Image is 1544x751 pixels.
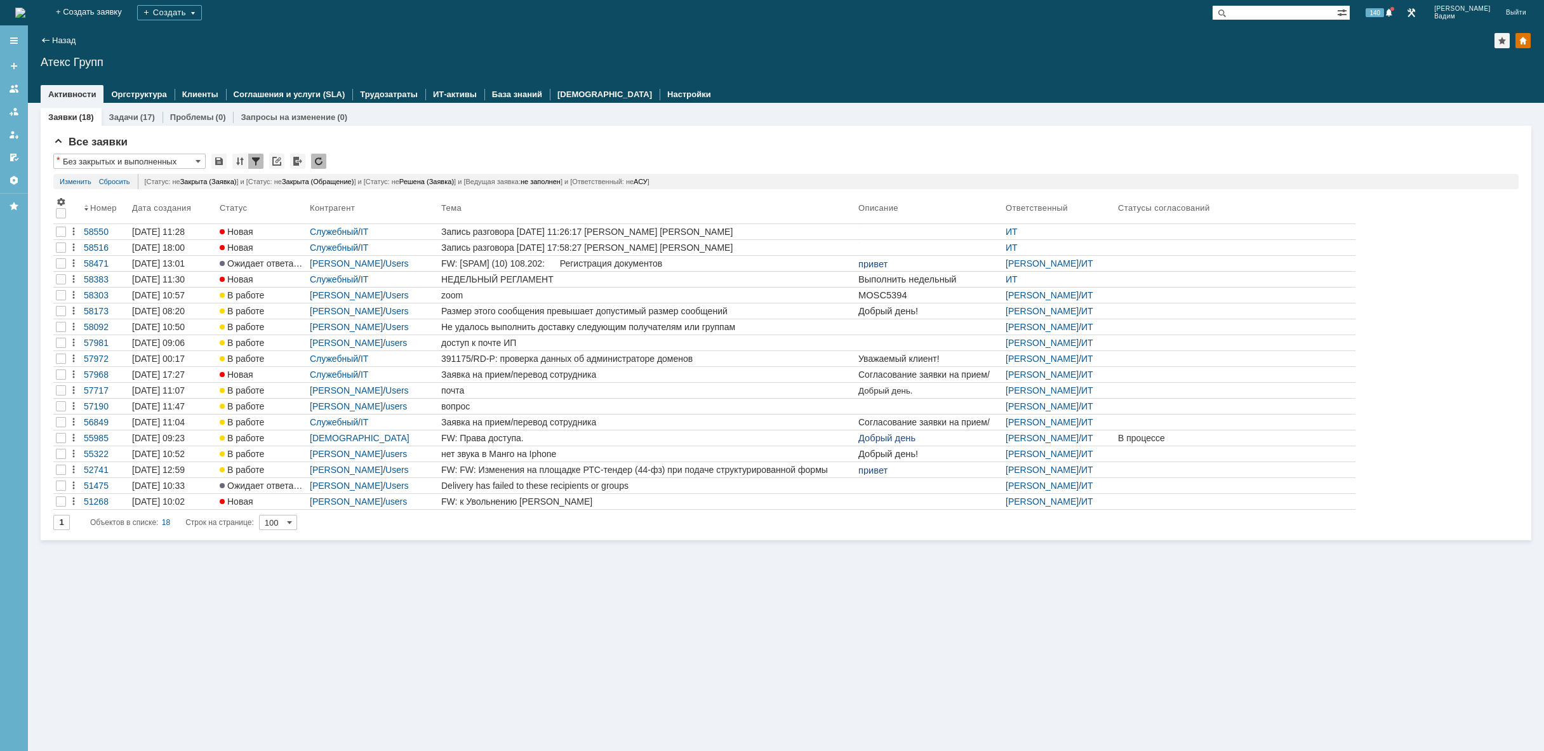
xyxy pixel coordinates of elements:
[361,369,368,380] a: IT
[310,354,358,364] a: Служебный
[130,319,217,335] a: [DATE] 10:50
[1081,465,1093,475] a: ИТ
[20,161,317,171] span: Заполняемость полей (смотрим на почте отчёт "Пустые поля AD")
[137,5,202,20] div: Создать
[81,462,130,477] a: 52741
[1006,227,1018,237] a: ИТ
[1081,338,1093,348] a: ИТ
[1515,33,1531,48] div: Изменить домашнюю страницу
[84,243,127,253] div: 58516
[1006,203,1070,213] div: Ответственный
[20,121,357,142] span: - Не включена защита. Уровень постоянной защиты отличается от уровня, установленного администратором
[132,354,185,364] div: [DATE] 00:17
[130,335,217,350] a: [DATE] 09:06
[48,90,96,99] a: Активности
[217,494,307,509] a: Новая
[1081,290,1093,300] a: ИТ
[81,430,130,446] a: 55985
[60,174,91,189] a: Изменить
[84,33,135,44] span: Kaspersky
[15,8,25,18] img: logo
[95,90,140,101] span: 555 55 22
[439,272,856,287] a: НЕДЕЛЬНЫЙ РЕГЛАМЕНТ
[132,227,185,237] div: [DATE] 11:28
[441,306,853,316] div: Размер этого сообщения превышает допустимый размер сообщений
[1081,258,1093,269] a: ИТ
[217,288,307,303] a: В работе
[132,306,185,316] div: [DATE] 08:20
[220,354,264,364] span: В работе
[4,147,24,168] a: Мои согласования
[132,465,185,475] div: [DATE] 12:59
[290,154,305,169] div: Экспорт списка
[439,494,856,509] a: FW: к Увольнению [PERSON_NAME]
[1006,496,1079,507] a: [PERSON_NAME]
[79,112,93,122] div: (18)
[310,306,383,316] a: [PERSON_NAME]
[70,90,140,101] a: 8 800555 55 22
[84,496,127,507] div: 51268
[33,146,77,156] span: Аудит AD
[361,227,368,237] a: IT
[25,13,185,60] img: Electros logo
[1006,401,1079,411] a: [PERSON_NAME]
[51,81,64,91] span: Ios
[441,227,853,237] div: Запись разговора [DATE] 11:26:17 [PERSON_NAME] [PERSON_NAME]
[441,258,853,269] div: FW: [SPAM] (10) 108.202: Регистрация документов
[385,290,409,300] a: Users
[220,481,345,491] span: Ожидает ответа контрагента
[20,45,349,65] span: Список ПК, где не установлен Агент администрирования и антивирусная защита
[220,465,264,475] span: В работе
[217,303,307,319] a: В работе
[64,105,145,116] a: [DOMAIN_NAME]
[84,354,127,364] div: 57972
[220,449,264,459] span: В работе
[439,256,856,271] a: FW: [SPAM] (10) 108.202: Регистрация документов
[220,243,253,253] span: Новая
[20,81,322,91] span: - Базы устарели. Срок действия лицензии истек или скоро истечет
[385,401,407,411] a: users
[492,90,542,99] a: База знаний
[130,351,217,366] a: [DATE] 00:17
[269,154,284,169] div: Скопировать ссылку на список
[441,243,853,253] div: Запись разговора [DATE] 17:58:27 [PERSON_NAME] [PERSON_NAME]
[84,306,127,316] div: 58173
[4,102,24,122] a: Заявки в моей ответственности
[76,41,103,51] span: ZOOM
[1006,338,1079,348] a: [PERSON_NAME]
[439,194,856,224] th: Тема
[220,322,264,332] span: В работе
[441,338,853,348] div: доступ к почте ИП
[1006,481,1079,491] a: [PERSON_NAME]
[140,112,155,122] div: (17)
[439,224,856,239] a: Запись разговора [DATE] 11:26:17 [PERSON_NAME] [PERSON_NAME]
[361,354,368,364] a: IT
[217,240,307,255] a: Новая
[84,401,127,411] div: 57190
[84,481,127,491] div: 51475
[441,496,853,507] div: FW: к Увольнению [PERSON_NAME]
[84,385,127,395] div: 57717
[4,170,24,190] a: Настройки
[441,401,853,411] div: вопрос
[1006,449,1079,459] a: [PERSON_NAME]
[81,288,130,303] a: 58303
[217,335,307,350] a: В работе
[433,90,477,99] a: ИТ-активы
[1081,322,1093,332] a: ИТ
[81,319,130,335] a: 58092
[81,256,130,271] a: 58471
[220,496,253,507] span: Новая
[1081,481,1093,491] a: ИТ
[310,322,383,332] a: [PERSON_NAME]
[81,399,130,414] a: 57190
[132,481,185,491] div: [DATE] 10:33
[385,258,409,269] a: Users
[385,322,409,332] a: Users
[385,465,409,475] a: Users
[217,415,307,430] a: В работе
[360,90,418,99] a: Трудозатраты
[439,430,856,446] a: FW: Права доступа.
[217,194,307,224] th: Статус
[1081,433,1093,443] a: ИТ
